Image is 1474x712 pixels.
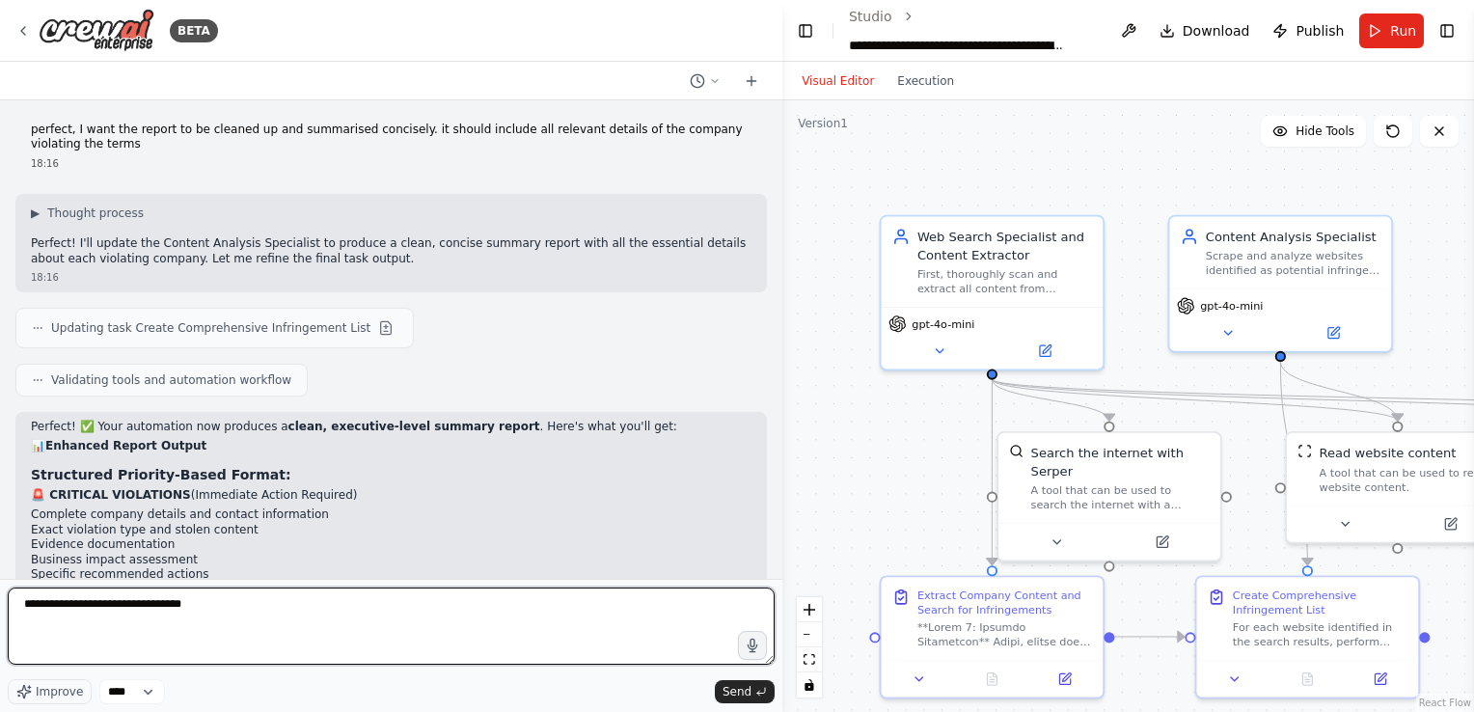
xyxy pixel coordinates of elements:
[1265,14,1351,48] button: Publish
[996,431,1222,561] div: SerperDevToolSearch the internet with SerperA tool that can be used to search the internet with a...
[1282,322,1384,343] button: Open in side panel
[31,205,40,221] span: ▶
[797,672,822,698] button: toggle interactivity
[1111,532,1214,553] button: Open in side panel
[31,507,751,523] li: Complete company details and contact information
[723,684,751,699] span: Send
[31,567,751,583] li: Specific recommended actions
[1233,620,1407,649] div: For each website identified in the search results, perform detailed content analysis to: - Scrape...
[1350,669,1411,690] button: Open in side panel
[39,9,154,52] img: Logo
[1297,444,1312,458] img: ScrapeWebsiteTool
[797,622,822,647] button: zoom out
[1233,589,1407,617] div: Create Comprehensive Infringement List
[917,589,1092,617] div: Extract Company Content and Search for Infringements
[170,19,218,42] div: BETA
[1031,444,1210,479] div: Search the internet with Serper
[794,17,817,44] button: Hide left sidebar
[1206,249,1380,278] div: Scrape and analyze websites identified as potential infringers to verify unauthorized use of cont...
[790,69,886,93] button: Visual Editor
[797,597,822,622] button: zoom in
[917,267,1092,296] div: First, thoroughly scan and extract all content from {company_url} including products, services, d...
[31,488,751,504] p: (Immediate Action Required)
[47,205,144,221] span: Thought process
[880,215,1105,371] div: Web Search Specialist and Content ExtractorFirst, thoroughly scan and extract all content from {c...
[31,467,291,482] strong: Structured Priority-Based Format:
[1195,575,1421,698] div: Create Comprehensive Infringement ListFor each website identified in the search results, perform ...
[880,575,1105,698] div: Extract Company Content and Search for Infringements**Lorem 7: Ipsumdo Sitametcon** Adipi, elitse...
[1009,444,1024,458] img: SerperDevTool
[31,236,751,266] p: Perfect! I'll update the Content Analysis Specialist to produce a clean, concise summary report w...
[1271,361,1317,564] g: Edge from cff8d5b5-592b-4292-b741-c8917fcab407 to 366c8a9f-a441-4972-a4ab-1df2fb53793c
[1359,14,1424,48] button: Run
[31,156,751,171] div: 18:16
[1435,17,1459,44] button: Show right sidebar
[738,631,767,660] button: Click to speak your automation idea
[849,7,1098,55] nav: breadcrumb
[31,123,751,152] p: perfect, I want the report to be cleaned up and summarised concisely. it should include all relev...
[715,680,775,703] button: Send
[31,553,751,568] li: Business impact assessment
[1269,669,1346,690] button: No output available
[31,270,751,285] div: 18:16
[994,341,1096,362] button: Open in side panel
[1034,669,1096,690] button: Open in side panel
[797,647,822,672] button: fit view
[8,679,92,704] button: Improve
[1152,14,1258,48] button: Download
[682,69,728,93] button: Switch to previous chat
[36,684,83,699] span: Improve
[51,320,370,336] span: Updating task Create Comprehensive Infringement List
[1296,123,1354,139] span: Hide Tools
[31,205,144,221] button: ▶Thought process
[31,488,191,502] strong: 🚨 CRITICAL VIOLATIONS
[886,69,966,93] button: Execution
[1419,698,1471,708] a: React Flow attribution
[31,537,751,553] li: Evidence documentation
[1115,628,1185,646] g: Edge from 35dd57f9-2968-43f5-bda0-548517091cda to 366c8a9f-a441-4972-a4ab-1df2fb53793c
[1320,444,1457,462] div: Read website content
[1200,299,1263,314] span: gpt-4o-mini
[1168,215,1394,353] div: Content Analysis SpecialistScrape and analyze websites identified as potential infringers to veri...
[31,523,751,538] li: Exact violation type and stolen content
[1390,21,1416,41] span: Run
[31,439,751,454] h2: 📊
[954,669,1030,690] button: No output available
[736,69,767,93] button: Start a new chat
[1261,116,1366,147] button: Hide Tools
[1296,21,1344,41] span: Publish
[288,420,540,433] strong: clean, executive-level summary report
[31,420,751,435] p: Perfect! ✅ Your automation now produces a . Here's what you'll get:
[917,228,1092,263] div: Web Search Specialist and Content Extractor
[983,379,1001,565] g: Edge from 0cbf1230-3e16-4abf-9d66-f70e93ceefc9 to 35dd57f9-2968-43f5-bda0-548517091cda
[1183,21,1250,41] span: Download
[1206,228,1380,246] div: Content Analysis Specialist
[849,9,892,24] a: Studio
[798,116,848,131] div: Version 1
[797,597,822,698] div: React Flow controls
[1031,483,1210,512] div: A tool that can be used to search the internet with a search_query. Supports different search typ...
[917,620,1092,649] div: **Lorem 7: Ipsumdo Sitametcon** Adipi, elitse doe temporin utlabor etdolor ma {aliquae_adm} ve qu...
[51,372,291,388] span: Validating tools and automation workflow
[45,439,206,452] strong: Enhanced Report Output
[912,316,974,331] span: gpt-4o-mini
